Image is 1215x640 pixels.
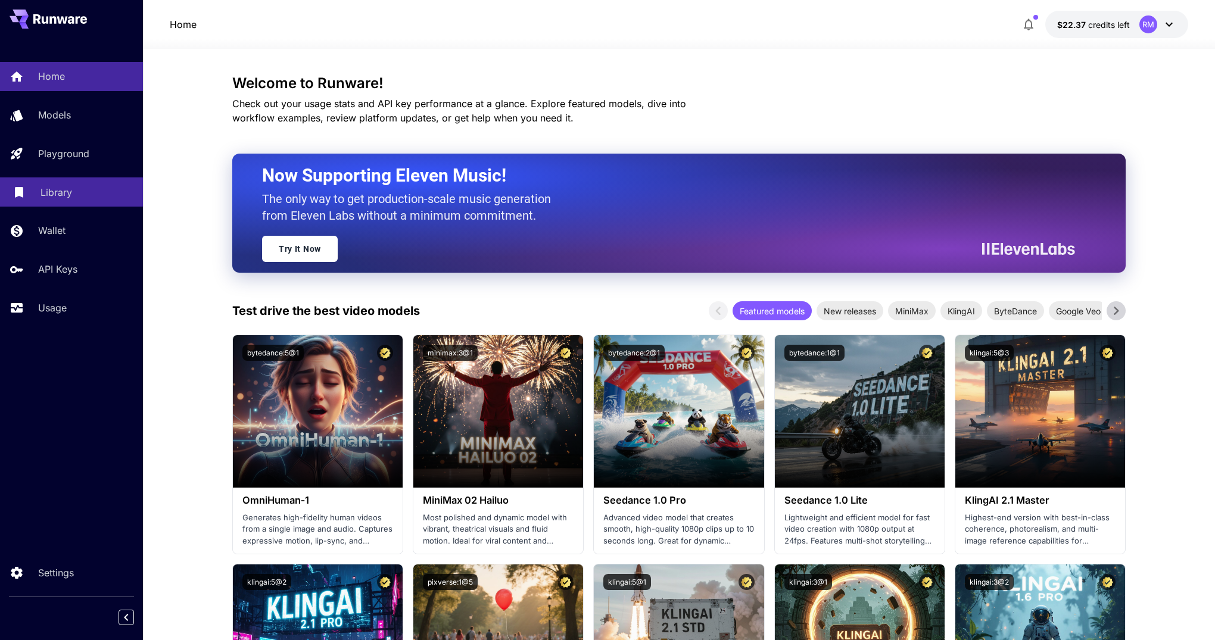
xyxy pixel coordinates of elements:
h3: MiniMax 02 Hailuo [423,495,574,506]
div: Collapse sidebar [127,607,143,628]
p: Highest-end version with best-in-class coherence, photorealism, and multi-image reference capabil... [965,512,1116,547]
span: New releases [817,305,883,317]
div: Google Veo [1049,301,1108,320]
button: Certified Model – Vetted for best performance and includes a commercial license. [1099,345,1116,361]
img: alt [955,335,1125,488]
h3: Welcome to Runware! [232,75,1126,92]
a: Try It Now [262,236,338,262]
div: Featured models [733,301,812,320]
nav: breadcrumb [170,17,197,32]
span: ByteDance [987,305,1044,317]
h3: KlingAI 2.1 Master [965,495,1116,506]
p: Usage [38,301,67,315]
button: bytedance:5@1 [242,345,304,361]
a: Home [170,17,197,32]
button: klingai:5@3 [965,345,1014,361]
div: $22.36956 [1057,18,1130,31]
p: Home [38,69,65,83]
p: Advanced video model that creates smooth, high-quality 1080p clips up to 10 seconds long. Great f... [603,512,754,547]
button: klingai:3@1 [784,574,832,590]
div: MiniMax [888,301,936,320]
img: alt [413,335,583,488]
button: Certified Model – Vetted for best performance and includes a commercial license. [557,345,574,361]
button: Certified Model – Vetted for best performance and includes a commercial license. [377,574,393,590]
span: credits left [1088,20,1130,30]
button: $22.36956RM [1045,11,1188,38]
p: Most polished and dynamic model with vibrant, theatrical visuals and fluid motion. Ideal for vira... [423,512,574,547]
button: Collapse sidebar [119,610,134,625]
p: Test drive the best video models [232,302,420,320]
p: API Keys [38,262,77,276]
p: The only way to get production-scale music generation from Eleven Labs without a minimum commitment. [262,191,560,224]
p: Playground [38,146,89,161]
p: Library [40,185,72,199]
span: Google Veo [1049,305,1108,317]
div: ByteDance [987,301,1044,320]
button: Certified Model – Vetted for best performance and includes a commercial license. [739,574,755,590]
button: klingai:5@1 [603,574,651,590]
span: KlingAI [940,305,982,317]
p: Generates high-fidelity human videos from a single image and audio. Captures expressive motion, l... [242,512,393,547]
button: bytedance:2@1 [603,345,665,361]
span: $22.37 [1057,20,1088,30]
button: Certified Model – Vetted for best performance and includes a commercial license. [377,345,393,361]
p: Settings [38,566,74,580]
img: alt [775,335,945,488]
img: alt [594,335,764,488]
button: bytedance:1@1 [784,345,845,361]
div: RM [1139,15,1157,33]
button: Certified Model – Vetted for best performance and includes a commercial license. [739,345,755,361]
h3: OmniHuman‑1 [242,495,393,506]
h3: Seedance 1.0 Lite [784,495,935,506]
button: Certified Model – Vetted for best performance and includes a commercial license. [919,345,935,361]
img: alt [233,335,403,488]
button: Certified Model – Vetted for best performance and includes a commercial license. [1099,574,1116,590]
button: klingai:3@2 [965,574,1014,590]
button: klingai:5@2 [242,574,291,590]
p: Wallet [38,223,66,238]
p: Models [38,108,71,122]
button: pixverse:1@5 [423,574,478,590]
p: Lightweight and efficient model for fast video creation with 1080p output at 24fps. Features mult... [784,512,935,547]
button: Certified Model – Vetted for best performance and includes a commercial license. [557,574,574,590]
span: Check out your usage stats and API key performance at a glance. Explore featured models, dive int... [232,98,686,124]
div: New releases [817,301,883,320]
span: MiniMax [888,305,936,317]
h3: Seedance 1.0 Pro [603,495,754,506]
div: KlingAI [940,301,982,320]
span: Featured models [733,305,812,317]
button: Certified Model – Vetted for best performance and includes a commercial license. [919,574,935,590]
h2: Now Supporting Eleven Music! [262,164,1066,187]
button: minimax:3@1 [423,345,478,361]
